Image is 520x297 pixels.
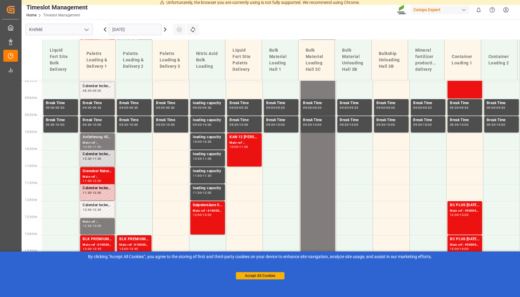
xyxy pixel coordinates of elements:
span: 13:00 Hr [25,232,37,236]
div: - [202,106,202,109]
div: 11:00 [93,157,101,160]
div: Main ref : 4500000837, 2000000788 [450,208,480,213]
div: Break Time [229,100,259,106]
div: 12:30 [93,208,101,211]
div: Paletts Loading & Delivery 3 [157,48,184,72]
div: 09:00 [376,106,385,109]
div: Break Time [340,117,369,123]
div: 10:00 [229,145,238,148]
div: Nitric Acid Bulk Loading [194,48,220,72]
div: Break Time [303,100,333,106]
div: Main ref : , [83,219,112,224]
div: 09:30 [386,106,395,109]
div: Compo Expert [411,5,469,14]
div: - [128,248,129,250]
div: 13:45 [129,248,138,250]
div: By clicking "Accept All Cookies”, you agree to the storing of first and third-party cookies on yo... [4,254,516,260]
span: 09:00 Hr [25,96,37,100]
div: 11:00 [239,145,248,148]
div: - [238,123,239,126]
div: 09:30 [460,106,468,109]
div: - [385,123,386,126]
div: Break Time [266,117,296,123]
div: 12:00 [83,208,91,211]
div: - [459,213,460,216]
div: 13:00 [83,248,91,250]
button: Help Center [485,3,499,17]
div: - [385,106,386,109]
div: Main ref : , [83,174,112,179]
div: Container Loading 1 [449,51,476,69]
div: 12:30 [83,224,91,227]
div: 10:00 [460,123,468,126]
button: Accept All Cookies [236,272,284,279]
div: Timeslot Management [26,3,88,12]
div: 09:30 [129,106,138,109]
div: 09:00 [156,106,165,109]
div: Main ref : 6100002277, 2000001581;2000001525 [119,242,149,248]
div: Paletts Loading & Delivery 2 [121,48,147,72]
div: - [459,248,460,250]
div: 11:30 [202,174,211,177]
div: 09:00 [340,106,348,109]
div: Break Time [376,100,406,106]
div: Break Time [487,117,516,123]
div: - [202,157,202,160]
div: Break Time [83,117,112,123]
div: - [91,157,92,160]
div: 10:00 [496,123,505,126]
div: 09:30 [266,123,275,126]
div: 09:00 [119,106,128,109]
div: 10:00 [423,123,432,126]
div: Liquid Fert Site Bulk Delivery [47,45,74,75]
div: Break Time [413,117,443,123]
div: - [91,208,92,211]
div: 09:30 [166,106,175,109]
div: Main ref : 4500000836, 2000000788 [450,242,480,248]
img: Screenshot%202023-09-29%20at%2010.02.21.png_1712312052.png [397,5,407,15]
div: - [91,89,92,92]
div: 09:30 [349,106,358,109]
input: Type to search/select [25,24,93,35]
div: Break Time [413,100,443,106]
div: loading capacity [193,100,223,106]
div: 12:00 [450,213,459,216]
div: 13:00 [93,224,101,227]
div: 09:30 [239,106,248,109]
div: - [238,145,239,148]
div: 10:00 [56,123,64,126]
div: 10:00 [239,123,248,126]
div: Break Time [46,117,76,123]
div: 09:30 [193,123,202,126]
span: 09:30 Hr [25,113,37,117]
div: - [495,123,496,126]
div: Bulk Material Loading Hall 3C [303,45,330,75]
div: - [459,123,460,126]
div: - [202,213,202,216]
div: 10:00 [386,123,395,126]
div: - [202,174,202,177]
div: Break Time [487,100,516,106]
div: - [312,123,313,126]
div: - [459,106,460,109]
button: Compo Expert [411,4,472,15]
div: Main ref : , [83,140,112,145]
div: - [422,123,423,126]
div: Mineral fertilizer production delivery [413,45,439,75]
div: 10:00 [349,123,358,126]
div: 09:30 [450,123,459,126]
div: 13:00 [202,213,211,216]
div: Bulk Material Loading Hall 1 [267,45,293,75]
div: Break Time [303,117,333,123]
div: 12:00 [193,213,202,216]
div: 12:00 [202,191,211,194]
div: loading capacity [193,185,223,191]
div: Break Time [376,117,406,123]
div: Main ref : 6100002349, 2000001878 [83,242,112,248]
div: - [165,106,166,109]
div: BC PLUS [DATE] 3M 25kg (x42) WW [450,202,480,208]
div: 11:30 [193,191,202,194]
div: - [275,106,276,109]
div: - [202,140,202,143]
div: Bulk Material Unloading Hall 3B [340,45,366,75]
